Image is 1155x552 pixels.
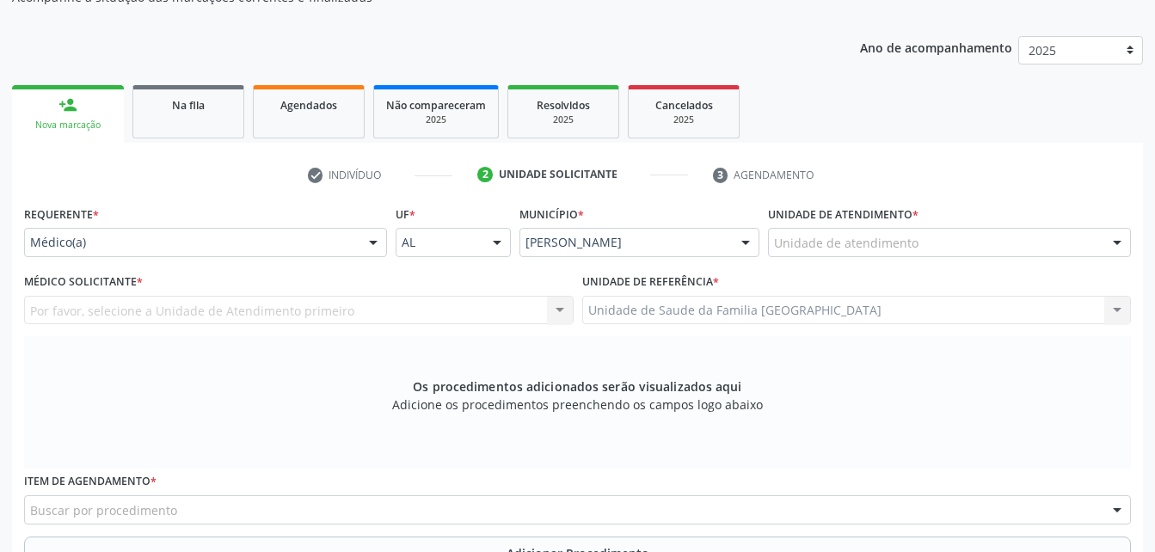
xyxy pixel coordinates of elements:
span: Resolvidos [537,98,590,113]
label: Unidade de atendimento [768,201,918,228]
p: Ano de acompanhamento [860,36,1012,58]
label: UF [396,201,415,228]
label: Item de agendamento [24,469,157,495]
span: Não compareceram [386,98,486,113]
label: Unidade de referência [582,269,719,296]
span: Adicione os procedimentos preenchendo os campos logo abaixo [392,396,763,414]
span: Cancelados [655,98,713,113]
div: 2025 [520,113,606,126]
div: Nova marcação [24,119,112,132]
div: 2 [477,167,493,182]
span: Buscar por procedimento [30,501,177,519]
div: person_add [58,95,77,114]
label: Município [519,201,584,228]
label: Médico Solicitante [24,269,143,296]
div: Unidade solicitante [499,167,617,182]
label: Requerente [24,201,99,228]
span: Na fila [172,98,205,113]
span: Agendados [280,98,337,113]
span: Médico(a) [30,234,352,251]
div: 2025 [641,113,727,126]
span: AL [402,234,476,251]
span: [PERSON_NAME] [525,234,723,251]
div: 2025 [386,113,486,126]
span: Unidade de atendimento [774,234,918,252]
span: Os procedimentos adicionados serão visualizados aqui [413,377,741,396]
